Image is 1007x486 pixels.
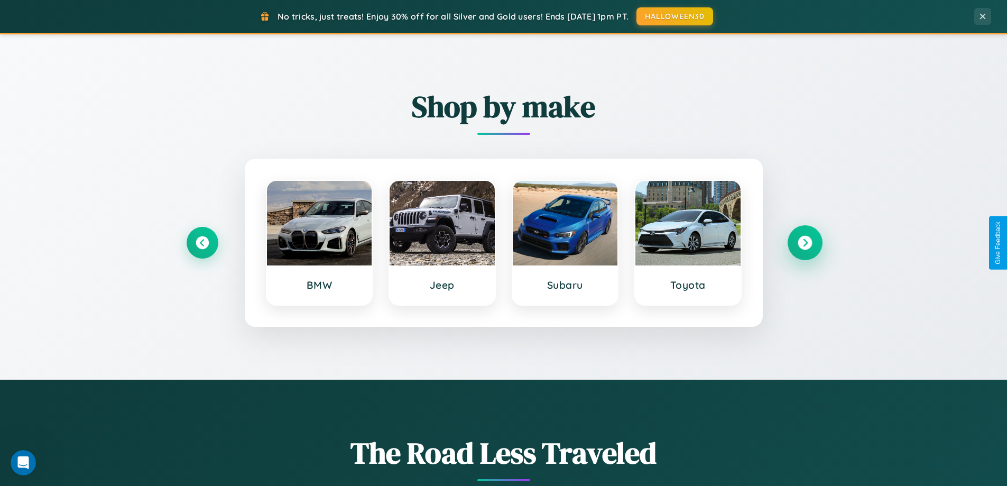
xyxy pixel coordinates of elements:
h3: Subaru [523,279,607,291]
div: Give Feedback [994,222,1002,264]
button: HALLOWEEN30 [636,7,713,25]
h3: Toyota [646,279,730,291]
h3: BMW [278,279,362,291]
span: No tricks, just treats! Enjoy 30% off for all Silver and Gold users! Ends [DATE] 1pm PT. [278,11,629,22]
h2: Shop by make [187,86,821,127]
iframe: Intercom live chat [11,450,36,475]
h3: Jeep [400,279,484,291]
h1: The Road Less Traveled [187,433,821,473]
